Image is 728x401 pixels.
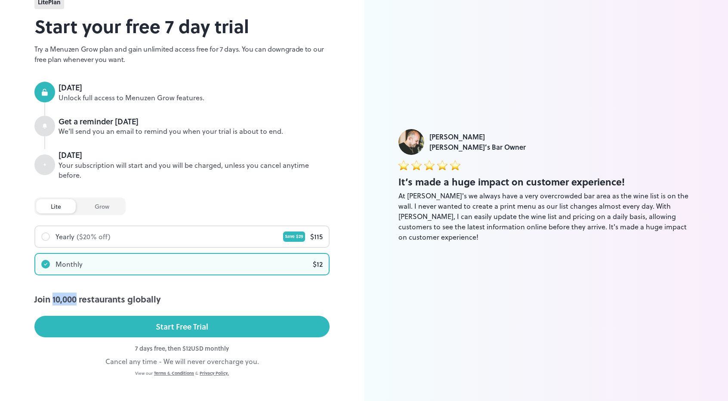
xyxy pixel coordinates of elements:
[313,259,323,269] div: $ 12
[424,160,435,170] img: star
[34,12,330,40] h2: Start your free 7 day trial
[429,132,526,142] div: [PERSON_NAME]
[56,259,83,269] div: Monthly
[34,356,330,367] div: Cancel any time - We will never overcharge you.
[398,175,694,189] div: It’s made a huge impact on customer experience!
[59,149,330,160] div: [DATE]
[34,344,330,353] div: 7 days free, then $ 12 USD monthly
[429,142,526,152] div: [PERSON_NAME]’s Bar Owner
[398,160,409,170] img: star
[398,129,424,155] img: Luke Foyle
[36,199,76,213] div: lite
[59,82,330,93] div: [DATE]
[59,126,330,136] div: We’ll send you an email to remind you when your trial is about to end.
[59,116,330,127] div: Get a reminder [DATE]
[156,320,208,333] div: Start Free Trial
[59,93,330,103] div: Unlock full access to Menuzen Grow features.
[34,293,330,305] div: Join 10,000 restaurants globally
[80,199,124,213] div: grow
[34,44,330,65] p: Try a Menuzen Grow plan and gain unlimited access free for 7 days. You can downgrade to our free ...
[200,370,229,376] a: Privacy Policy.
[411,160,422,170] img: star
[437,160,447,170] img: star
[56,231,74,242] div: Yearly
[59,160,330,180] div: Your subscription will start and you will be charged, unless you cancel anytime before.
[450,160,460,170] img: star
[34,370,330,376] div: View our &
[283,231,305,242] div: Save $ 29
[398,191,694,242] div: At [PERSON_NAME]'s we always have a very overcrowded bar area as the wine list is on the wall. I ...
[34,316,330,337] button: Start Free Trial
[77,231,111,242] div: ($ 20 % off)
[310,231,323,242] div: $ 115
[154,370,194,376] a: Terms & Conditions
